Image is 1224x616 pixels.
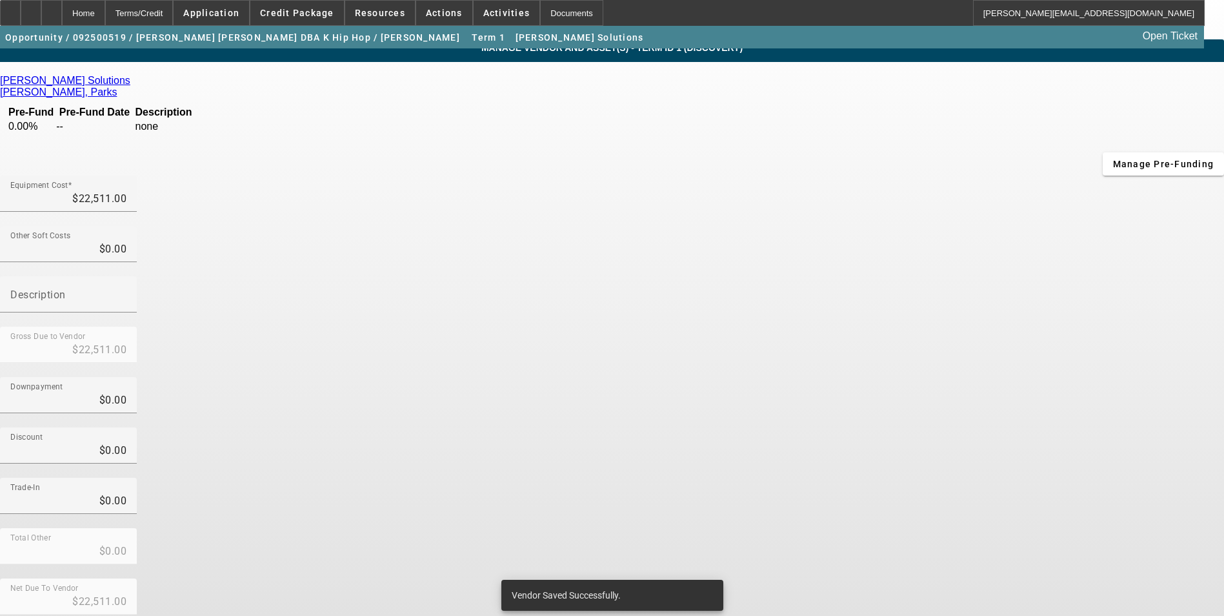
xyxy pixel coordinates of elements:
[472,32,505,43] span: Term 1
[1138,25,1203,47] a: Open Ticket
[501,580,718,611] div: Vendor Saved Successfully.
[55,120,133,133] td: --
[10,332,85,341] mat-label: Gross Due to Vendor
[10,533,51,542] mat-label: Total Other
[55,106,133,119] th: Pre-Fund Date
[135,106,321,119] th: Description
[10,231,70,240] mat-label: Other Soft Costs
[135,120,321,133] td: none
[345,1,415,25] button: Resources
[512,26,647,49] button: [PERSON_NAME] Solutions
[10,181,68,190] mat-label: Equipment Cost
[516,32,644,43] span: [PERSON_NAME] Solutions
[355,8,405,18] span: Resources
[183,8,239,18] span: Application
[483,8,530,18] span: Activities
[260,8,334,18] span: Credit Package
[10,483,40,492] mat-label: Trade-In
[10,433,43,442] mat-label: Discount
[416,1,472,25] button: Actions
[250,1,344,25] button: Credit Package
[10,584,78,593] mat-label: Net Due To Vendor
[174,1,249,25] button: Application
[474,1,540,25] button: Activities
[10,289,66,301] mat-label: Description
[8,106,54,119] th: Pre-Fund
[5,32,460,43] span: Opportunity / 092500519 / [PERSON_NAME] [PERSON_NAME] DBA K Hip Hop / [PERSON_NAME]
[8,120,54,133] td: 0.00%
[10,382,63,391] mat-label: Downpayment
[1113,159,1214,169] span: Manage Pre-Funding
[468,26,509,49] button: Term 1
[426,8,463,18] span: Actions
